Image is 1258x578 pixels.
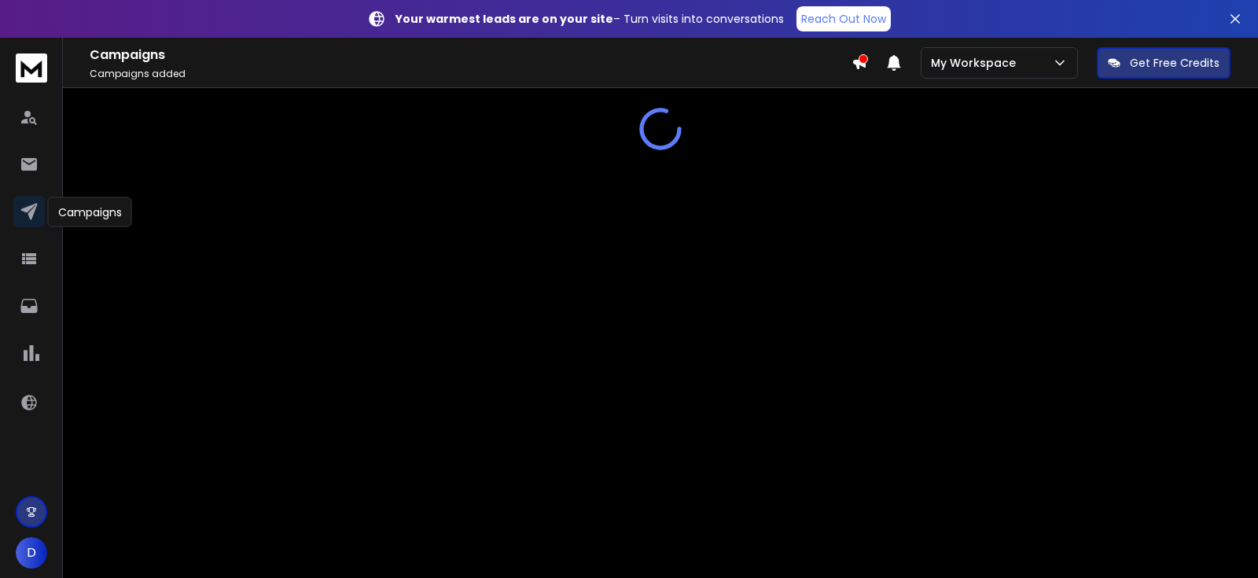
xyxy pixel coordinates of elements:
h1: Campaigns [90,46,852,64]
button: D [16,537,47,569]
p: Reach Out Now [801,11,886,27]
strong: Your warmest leads are on your site [395,11,613,27]
p: My Workspace [931,55,1022,71]
div: Campaigns [48,197,132,227]
p: – Turn visits into conversations [395,11,784,27]
button: Get Free Credits [1097,47,1230,79]
p: Get Free Credits [1130,55,1219,71]
p: Campaigns added [90,68,852,80]
img: logo [16,53,47,83]
a: Reach Out Now [796,6,891,31]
